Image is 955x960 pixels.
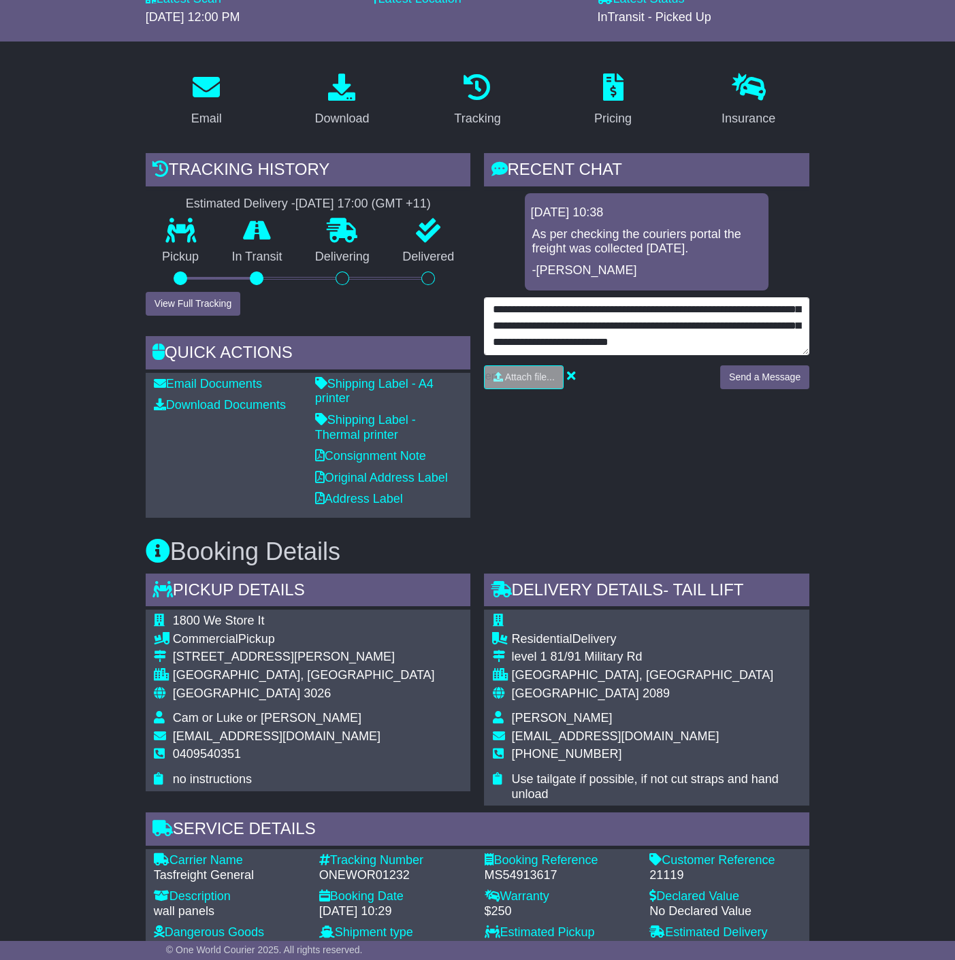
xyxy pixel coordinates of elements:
div: Customer Reference [649,853,801,868]
p: Delivered [386,250,470,265]
div: No Declared Value [649,904,801,919]
span: 1800 We Store It [173,614,265,627]
span: [PHONE_NUMBER] [511,747,621,761]
div: Description [154,889,306,904]
span: Cam or Luke or [PERSON_NAME] [173,711,361,725]
div: Booking Date [319,889,471,904]
div: Tracking [454,110,500,128]
div: Tracking Number [319,853,471,868]
button: View Full Tracking [146,292,240,316]
div: Pickup [173,632,435,647]
a: Pricing [585,69,641,133]
span: [EMAIL_ADDRESS][DOMAIN_NAME] [511,729,719,743]
span: [GEOGRAPHIC_DATA] [173,686,300,700]
div: Tracking history [146,153,471,190]
span: 0409540351 [173,747,241,761]
a: Address Label [315,492,403,506]
div: Estimated Delivery [649,925,801,940]
div: Pricing [594,110,632,128]
div: Email [191,110,222,128]
div: Pickup Details [146,574,471,610]
span: - Tail Lift [663,580,743,599]
span: InTransit - Picked Up [597,10,711,24]
span: Use tailgate if possible, if not cut straps and hand unload [511,772,778,801]
span: [DATE] 12:00 PM [146,10,240,24]
div: $250 [484,904,636,919]
div: Warranty [484,889,636,904]
span: No [154,940,169,954]
span: 2089 [643,686,670,700]
div: Dangerous Goods [154,925,306,940]
div: [STREET_ADDRESS][PERSON_NAME] [173,650,435,665]
div: Tasfreight General [154,868,306,883]
div: [DATE] 10:38 [530,205,763,220]
div: [DATE] 10:29 [319,904,471,919]
span: no instructions [173,772,252,786]
div: Quick Actions [146,336,471,373]
a: Tracking [445,69,509,133]
a: Email [182,69,231,133]
span: [EMAIL_ADDRESS][DOMAIN_NAME] [173,729,381,743]
a: Shipping Label - Thermal printer [315,413,416,442]
div: Delivery Details [484,574,809,610]
div: MS54913617 [484,868,636,883]
span: 3026 [304,686,331,700]
div: [DATE] 10:29 to 15:00 [484,940,636,955]
a: Consignment Note [315,449,426,463]
a: Download [306,69,378,133]
p: In Transit [215,250,298,265]
span: 3rd Party [319,940,369,954]
div: ONEWOR01232 [319,868,471,883]
div: 21119 [649,868,801,883]
span: Residential [511,632,572,646]
div: [GEOGRAPHIC_DATA], [GEOGRAPHIC_DATA] [173,668,435,683]
div: Service Details [146,812,809,849]
div: Estimated Pickup [484,925,636,940]
div: [DATE] 17:00 [649,940,801,955]
span: [PERSON_NAME] [511,711,612,725]
div: level 1 81/91 Military Rd [511,650,801,665]
div: wall panels [154,904,306,919]
a: Insurance [713,69,784,133]
div: RECENT CHAT [484,153,809,190]
div: Booking Reference [484,853,636,868]
div: Estimated Delivery - [146,197,471,212]
button: Send a Message [720,365,809,389]
p: Delivering [299,250,386,265]
div: Insurance [722,110,775,128]
h3: Booking Details [146,538,809,565]
a: Original Address Label [315,471,448,484]
span: Commercial [173,632,238,646]
p: -[PERSON_NAME] [532,263,762,278]
p: As per checking the couriers portal the freight was collected [DATE]. [532,227,762,256]
a: Shipping Label - A4 printer [315,377,434,405]
span: [GEOGRAPHIC_DATA] [511,686,638,700]
a: Email Documents [154,377,262,391]
div: Declared Value [649,889,801,904]
div: Shipment type [319,925,471,940]
div: [DATE] 17:00 (GMT +11) [295,197,431,212]
div: Carrier Name [154,853,306,868]
a: Download Documents [154,398,286,412]
div: Download [314,110,369,128]
span: © One World Courier 2025. All rights reserved. [166,944,363,955]
div: Delivery [511,632,801,647]
div: [GEOGRAPHIC_DATA], [GEOGRAPHIC_DATA] [511,668,801,683]
p: Pickup [146,250,215,265]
